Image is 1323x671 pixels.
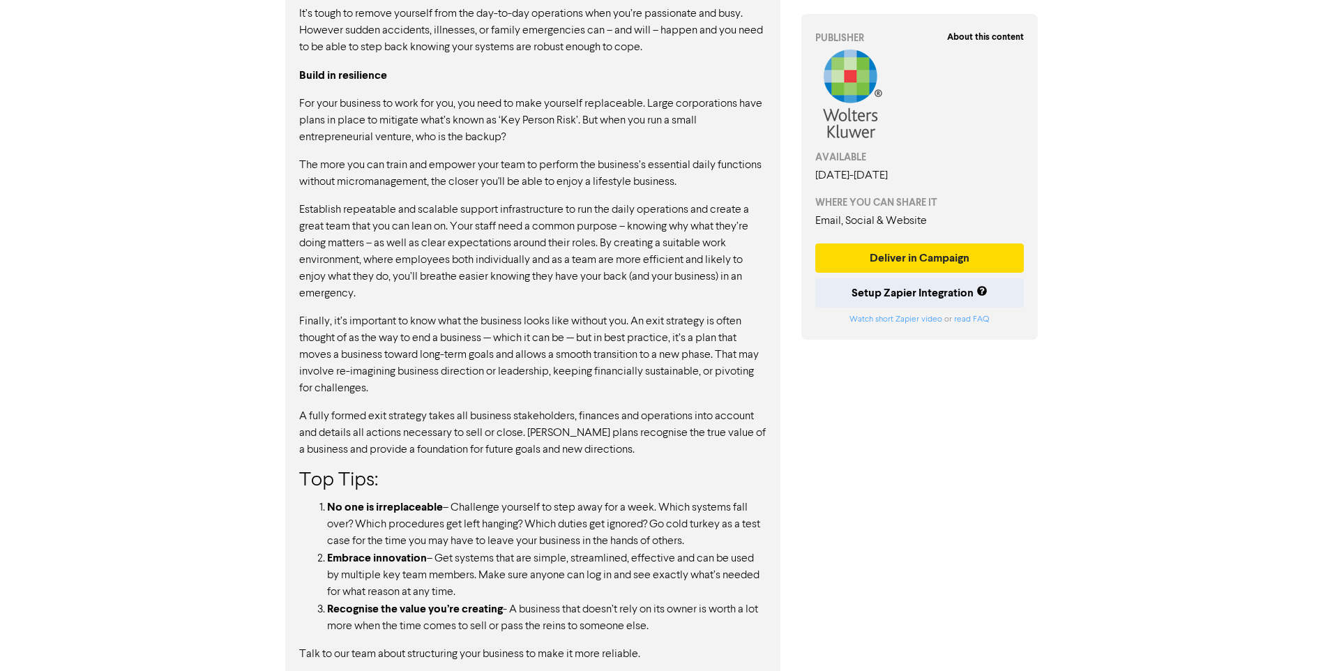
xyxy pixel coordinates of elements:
[954,315,989,324] a: read FAQ
[299,157,766,190] p: The more you can train and empower your team to perform the business’s essential daily functions ...
[299,202,766,302] p: Establish repeatable and scalable support infrastructure to run the daily operations and create a...
[327,551,427,565] strong: Embrace innovation
[947,31,1024,43] strong: About this content
[815,313,1025,326] div: or
[327,499,766,550] li: – Challenge yourself to step away for a week. Which systems fall over? Which procedures get left ...
[815,167,1025,184] div: [DATE] - [DATE]
[815,213,1025,229] div: Email, Social & Website
[815,31,1025,45] div: PUBLISHER
[299,469,766,493] h3: Top Tips:
[1253,604,1323,671] iframe: Chat Widget
[299,313,766,397] p: Finally, it’s important to know what the business looks like without you. An exit strategy is oft...
[849,315,942,324] a: Watch short Zapier video
[299,6,766,56] p: It’s tough to remove yourself from the day-to-day operations when you’re passionate and busy. How...
[299,646,766,663] p: Talk to our team about structuring your business to make it more reliable.
[299,408,766,458] p: A fully formed exit strategy takes all business stakeholders, finances and operations into accoun...
[815,278,1025,308] button: Setup Zapier Integration
[327,550,766,601] li: – Get systems that are simple, streamlined, effective and can be used by multiple key team member...
[299,68,387,82] strong: Build in resilience
[327,500,443,514] strong: No one is irreplaceable
[815,195,1025,210] div: WHERE YOU CAN SHARE IT
[299,96,766,146] p: For your business to work for you, you need to make yourself replaceable. Large corporations have...
[327,601,766,635] li: - A business that doesn’t rely on its owner is worth a lot more when the time comes to sell or pa...
[327,602,503,616] strong: Recognise the value you’re creating
[815,150,1025,165] div: AVAILABLE
[815,243,1025,273] button: Deliver in Campaign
